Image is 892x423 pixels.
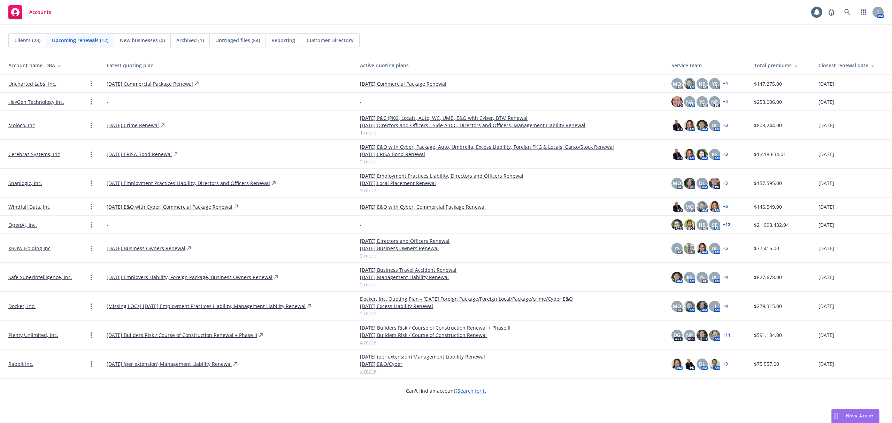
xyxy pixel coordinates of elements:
[754,331,782,339] span: $591,184.00
[120,37,165,44] span: New businesses (0)
[87,79,95,88] a: Open options
[723,223,730,227] a: + 12
[723,304,728,308] a: + 4
[360,295,660,302] a: Docker, Inc. Quoting Plan - [DATE] Foreign Package/Foreign Local/Package/crime/Cyber E&O
[723,275,728,279] a: + 4
[360,62,660,69] div: Active quoting plans
[8,302,36,310] a: Docker, Inc.
[818,151,834,158] span: [DATE]
[87,221,95,229] a: Open options
[8,203,50,210] a: Windfall Data, Inc
[818,203,834,210] span: [DATE]
[215,37,260,44] span: Untriaged files (54)
[52,37,108,44] span: Upcoming renewals (12)
[712,245,718,252] span: DL
[712,221,717,229] span: SE
[723,362,728,366] a: + 3
[673,179,681,187] span: MQ
[709,201,720,212] img: photo
[8,245,51,252] a: XBOW Holding Inc
[674,245,680,252] span: YS
[307,37,354,44] span: Customer Directory
[107,80,193,87] a: [DATE] Commercial Package Renewal
[699,179,705,187] span: DL
[697,301,708,312] img: photo
[818,360,834,368] span: [DATE]
[360,252,660,259] a: 2 more
[697,201,708,212] img: photo
[8,274,72,281] a: Safe Superintelligence, Inc.
[699,80,706,87] span: NB
[107,62,349,69] div: Latest quoting plan
[818,274,834,281] span: [DATE]
[818,331,834,339] span: [DATE]
[684,219,695,230] img: photo
[8,62,95,69] div: Account name, DBA
[840,5,854,19] a: Search
[107,274,272,281] a: [DATE] Employers Liability, Foreign Package, Business Owners Renewal
[87,302,95,310] a: Open options
[673,302,681,310] span: MQ
[87,98,95,106] a: Open options
[712,122,718,129] span: DL
[818,221,834,229] span: [DATE]
[671,62,743,69] div: Service team
[818,179,834,187] span: [DATE]
[87,244,95,253] a: Open options
[699,221,706,229] span: HB
[684,178,695,189] img: photo
[360,281,660,288] a: 2 more
[360,187,660,194] a: 3 more
[818,80,834,87] span: [DATE]
[360,179,660,187] a: [DATE] Local Placement Renewal
[29,9,51,15] span: Accounts
[360,339,660,346] a: 4 more
[360,129,660,136] a: 1 more
[8,179,42,187] a: Snaplogic, Inc.
[818,245,834,252] span: [DATE]
[87,121,95,130] a: Open options
[8,80,56,87] a: Uncharted Labs, Inc.
[457,387,486,394] a: Search for it
[818,98,834,106] span: [DATE]
[671,96,683,107] img: photo
[754,80,782,87] span: $147,275.00
[8,122,35,129] a: Moloco, Inc
[723,152,728,156] a: + 3
[107,151,172,158] a: [DATE] ERISA Bond Renewal
[697,330,708,341] img: photo
[723,82,728,86] a: + 4
[671,149,683,160] img: photo
[723,246,728,251] a: + 5
[754,274,782,281] span: $827,678.00
[723,205,728,209] a: + 5
[360,368,660,375] a: 2 more
[686,331,693,339] span: NP
[8,221,37,229] a: OpenAI, Inc.
[712,274,718,281] span: DL
[360,98,362,106] span: -
[712,80,717,87] span: YS
[723,181,728,185] a: + 5
[846,413,874,419] span: Nova Assist
[685,203,694,210] span: MQ
[107,302,306,310] a: [Missing LOCs] [DATE] Employment Practices Liability, Management Liability Renewal
[360,80,660,87] a: [DATE] Commercial Package Renewal
[684,359,695,370] img: photo
[360,203,660,210] a: [DATE] E&O with Cyber, Commercial Package Renewal
[671,120,683,131] img: photo
[697,120,708,131] img: photo
[360,360,660,368] a: [DATE] E&O/Cyber
[8,360,33,368] a: Rabbit Inc.
[754,179,782,187] span: $157,595.00
[360,221,362,229] span: -
[360,324,660,331] a: [DATE] Builders Risk / Course of Construction Renewal + Phase II
[107,98,108,106] span: -
[754,360,779,368] span: $75,557.00
[360,274,660,281] a: [DATE] Management Liability Renewal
